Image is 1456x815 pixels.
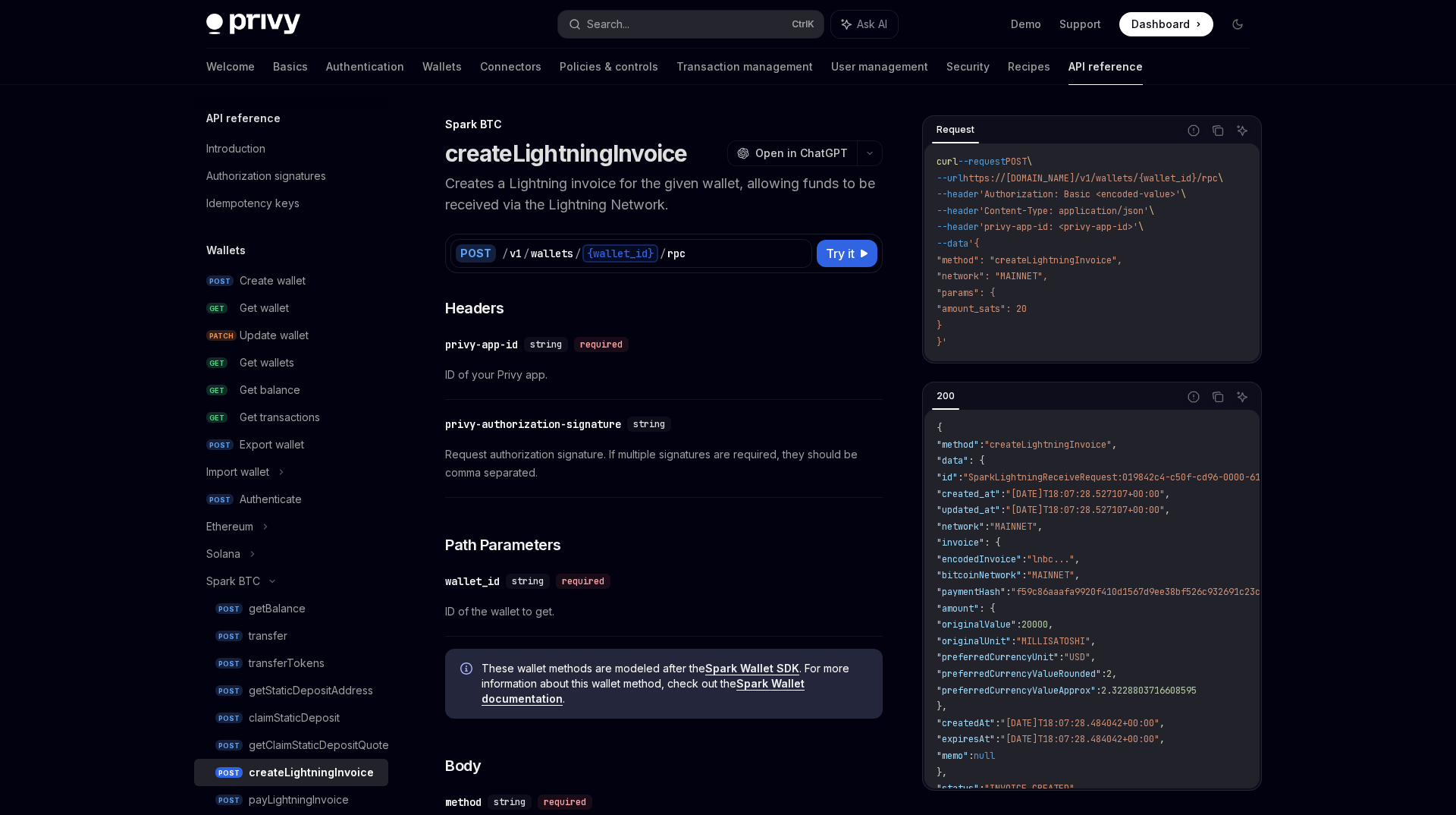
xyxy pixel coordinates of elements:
span: --data [937,238,968,250]
a: POSTgetClaimStaticDepositQuote [194,732,388,759]
span: 2.3228803716608595 [1101,684,1197,697]
a: Basics [273,49,308,85]
a: Transaction management [676,49,813,85]
button: Report incorrect code [1184,121,1203,140]
span: "MAINNET" [990,521,1037,533]
div: Get wallets [240,354,294,372]
a: Demo [1011,17,1041,32]
div: privy-app-id [445,337,518,352]
span: "preferredCurrencyValueApprox" [937,684,1096,697]
span: null [974,750,995,762]
span: "id" [937,471,958,483]
span: POST [215,603,243,615]
span: "network" [937,521,984,533]
span: "data" [937,455,968,467]
div: transferTokens [249,654,325,672]
span: POST [1006,156,1027,168]
a: POSTtransferTokens [194,650,388,677]
span: "preferredCurrencyValueRounded" [937,668,1101,680]
span: : [979,439,984,451]
div: Create wallet [240,272,306,290]
div: getClaimStaticDepositQuote [249,736,389,754]
span: POST [215,658,243,669]
span: , [1075,553,1080,565]
span: string [633,418,665,430]
h5: API reference [206,109,281,127]
span: ID of your Privy app. [445,366,883,384]
div: v1 [510,246,522,261]
span: \ [1027,156,1032,168]
span: : [1059,651,1064,663]
div: Idempotency keys [206,194,300,212]
span: : [1000,504,1006,516]
span: These wallet methods are modeled after the . For more information about this wallet method, check... [482,661,868,706]
a: Connectors [480,49,541,85]
span: "MILLISATOSHI" [1016,635,1090,647]
span: : [995,717,1000,729]
div: Get balance [240,381,300,399]
span: "[DATE]T18:07:28.484042+00:00" [1000,733,1159,745]
div: required [556,574,610,589]
span: 'privy-app-id: <privy-app-id>' [979,221,1138,233]
span: }, [937,700,947,713]
span: "method": "createLightningInvoice", [937,254,1122,266]
span: "MAINNET" [1027,569,1075,581]
span: Ask AI [857,17,887,32]
div: Update wallet [240,326,309,345]
span: 20000 [1021,618,1048,631]
span: { [937,422,942,434]
span: Body [445,755,481,776]
span: "[DATE]T18:07:28.527107+00:00" [1006,488,1165,500]
div: Import wallet [206,463,269,481]
button: Ask AI [1232,387,1252,407]
span: POST [215,631,243,642]
span: 2 [1106,668,1112,680]
div: createLightningInvoice [249,763,374,782]
a: Recipes [1008,49,1050,85]
span: Try it [826,244,855,263]
div: Spark BTC [206,572,260,590]
div: 200 [932,387,959,405]
span: 'Authorization: Basic <encoded-value>' [979,188,1181,200]
span: "amount_sats": 20 [937,303,1027,315]
span: "createdAt" [937,717,995,729]
span: --header [937,188,979,200]
a: Policies & controls [560,49,658,85]
span: : [1011,635,1016,647]
div: Get transactions [240,408,320,426]
span: , [1165,504,1170,516]
a: POSTtransfer [194,622,388,650]
span: GET [206,412,227,423]
span: "network": "MAINNET", [937,270,1048,282]
span: , [1112,668,1117,680]
span: https://[DOMAIN_NAME]/v1/wallets/{wallet_id}/rpc [963,172,1218,184]
div: required [538,795,592,810]
span: POST [206,275,234,287]
div: / [502,246,508,261]
span: POST [215,767,243,779]
a: User management [831,49,928,85]
div: Search... [587,15,629,33]
a: Support [1059,17,1101,32]
span: string [512,575,544,587]
a: Introduction [194,135,388,162]
span: "originalUnit" [937,635,1011,647]
span: "memo" [937,750,968,762]
span: : [958,471,963,483]
div: method [445,795,482,810]
div: claimStaticDeposit [249,709,340,727]
a: Authorization signatures [194,162,388,190]
span: , [1037,521,1043,533]
a: Wallets [422,49,462,85]
span: curl [937,156,958,168]
span: "originalValue" [937,618,1016,631]
button: Ask AI [1232,121,1252,140]
span: \ [1218,172,1223,184]
span: "created_at" [937,488,1000,500]
a: POSTcreateLightningInvoice [194,759,388,786]
span: , [1075,782,1080,795]
span: : { [968,455,984,467]
span: , [1159,717,1165,729]
button: Copy the contents from the code block [1208,121,1228,140]
span: "[DATE]T18:07:28.484042+00:00" [1000,717,1159,729]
